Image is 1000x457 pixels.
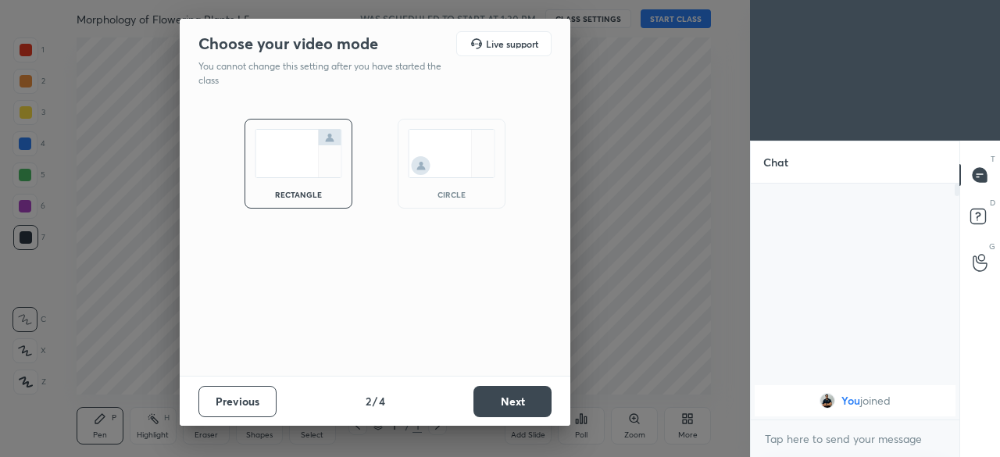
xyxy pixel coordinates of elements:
span: You [841,395,860,407]
p: T [991,153,995,165]
img: e79474230d8842dfbc566d253cde689a.jpg [820,393,835,409]
h2: Choose your video mode [198,34,378,54]
h4: 4 [379,393,385,409]
p: Chat [751,141,801,183]
div: circle [420,191,483,198]
div: grid [751,382,959,420]
h4: / [373,393,377,409]
button: Next [473,386,552,417]
div: rectangle [267,191,330,198]
p: You cannot change this setting after you have started the class [198,59,452,87]
img: normalScreenIcon.ae25ed63.svg [255,129,342,178]
p: G [989,241,995,252]
button: Previous [198,386,277,417]
span: joined [860,395,891,407]
p: D [990,197,995,209]
img: circleScreenIcon.acc0effb.svg [408,129,495,178]
h5: Live support [486,39,538,48]
h4: 2 [366,393,371,409]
